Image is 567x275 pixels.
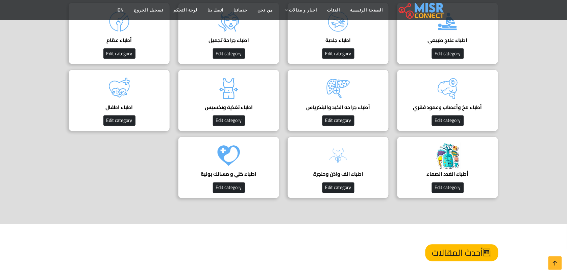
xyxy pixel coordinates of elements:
[408,37,488,43] h4: اطباء علاج طبيعي
[202,4,228,17] a: اتصل بنا
[283,137,393,198] a: اطباء انف واذن وحنجرة Edit category
[189,37,269,43] h4: اطباء جراحة تجميل
[325,75,352,102] img: YqQX0MQIdsW8MsZns42H.png
[253,4,278,17] a: من نحن
[215,75,242,102] img: cXj4izDaZceymjrF0oop.png
[106,75,133,102] img: hAb0UYwr3cAOaTUD9aZ3.png
[174,70,283,131] a: اطباء تغذية وتخسيس Edit category
[298,37,378,43] h4: اطباء جلدية
[325,142,352,169] img: KGcvCBiAbIxH8PEvkNIf.png
[129,4,168,17] a: تسجيل الخروج
[215,142,242,169] img: KnsPCOLPt5fyxghMapyL.png
[322,48,354,59] button: Edit category
[65,70,174,131] a: اطباء اطفال Edit category
[103,48,135,59] button: Edit category
[168,4,202,17] a: لوحة التحكم
[322,4,345,17] a: الفئات
[434,142,461,169] img: Db2GibBXDJc3RWg4qYCf.webp
[79,104,159,110] h4: اطباء اطفال
[189,171,269,177] h4: اطباء كلي و مسالك بولية
[174,3,283,64] a: اطباء جراحة تجميل Edit category
[229,4,253,17] a: خدماتنا
[283,3,393,64] a: اطباء جلدية Edit category
[213,183,245,193] button: Edit category
[393,137,502,198] a: أطباء الغدد الصماء Edit category
[283,70,393,131] a: أطباء جراحه الكبد والبنكرياس Edit category
[432,48,464,59] button: Edit category
[213,48,245,59] button: Edit category
[106,8,133,35] img: K7lclmEhOOGQ4fIIXkmg.png
[278,4,322,17] a: اخبار و مقالات
[113,4,129,17] a: EN
[408,171,488,177] h4: أطباء الغدد الصماء
[322,183,354,193] button: Edit category
[393,3,502,64] a: اطباء علاج طبيعي Edit category
[425,245,498,261] h4: أحدث المقالات
[393,70,502,131] a: أطباء مخ وأعصاب وعمود فقري Edit category
[298,104,378,110] h4: أطباء جراحه الكبد والبنكرياس
[65,3,174,64] a: أطباء عظام Edit category
[79,37,159,43] h4: أطباء عظام
[432,115,464,126] button: Edit category
[289,7,317,13] span: اخبار و مقالات
[103,115,135,126] button: Edit category
[434,75,461,102] img: 4k8EIwm3qsYmcyKKUp2n.png
[399,2,444,19] img: main.misr_connect
[408,104,488,110] h4: أطباء مخ وأعصاب وعمود فقري
[345,4,388,17] a: الصفحة الرئيسية
[213,115,245,126] button: Edit category
[298,171,378,177] h4: اطباء انف واذن وحنجرة
[432,183,464,193] button: Edit category
[189,104,269,110] h4: اطباء تغذية وتخسيس
[322,115,354,126] button: Edit category
[174,137,283,198] a: اطباء كلي و مسالك بولية Edit category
